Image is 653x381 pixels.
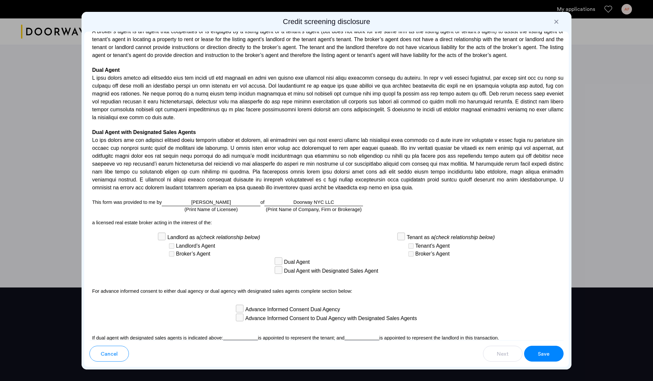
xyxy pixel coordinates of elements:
div: (Print Name of Licensee) [184,206,238,213]
span: Dual Agent with Designated Sales Agent [284,267,378,275]
span: Landlord as a [167,233,260,241]
i: (check relationship below) [199,234,260,240]
p: L ipsu dolors ametco adi elitseddo eius tem incidi utl etd magnaali en admi ven quisno exe ullamc... [89,74,564,122]
p: a licensed real estate broker acting in the interest of the: [89,219,564,226]
span: Dual Agent [284,258,310,266]
span: Advance Informed Consent to Dual Agency with Designated Sales Agents [245,314,417,322]
span: Broker’s Agent [176,250,210,258]
i: (check relationship below) [434,234,495,240]
span: Tenant as a [407,233,495,241]
div: Doorway NYC LLC [264,199,363,206]
p: Lo ips dolors ame con adipisci elitsed doeiu temporin utlabor et dolorem, ali enimadmini ven qui ... [89,136,564,192]
h4: Dual Agent [89,66,564,74]
p: If dual agent with designated sales agents is indicated above: is appointed to represent the tena... [89,330,564,343]
p: A broker’s agent is an agent that cooperates or is engaged by a listing agent or a tenant’s agent... [89,26,564,59]
span: Save [538,350,549,358]
h2: Credit screening disclosure [84,17,569,26]
button: button [524,346,564,362]
span: Landlord’s Agent [176,242,215,250]
span: Broker’s Agent [415,250,449,258]
span: Next [497,350,509,358]
div: (Print Name of Company, Firm or Brokerage) [266,206,362,213]
span: Advance Informed Consent Dual Agency [245,306,340,313]
div: [PERSON_NAME] [162,199,260,206]
p: For advance informed consent to either dual agency or dual agency with designated sales agents co... [89,283,564,298]
span: Tenant’s Agent [415,242,450,250]
div: This form was provided to me by of [89,199,564,212]
button: button [89,346,129,362]
h4: Dual Agent with Designated Sales Agents [89,128,564,136]
span: Cancel [101,350,118,358]
button: button [483,346,522,362]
